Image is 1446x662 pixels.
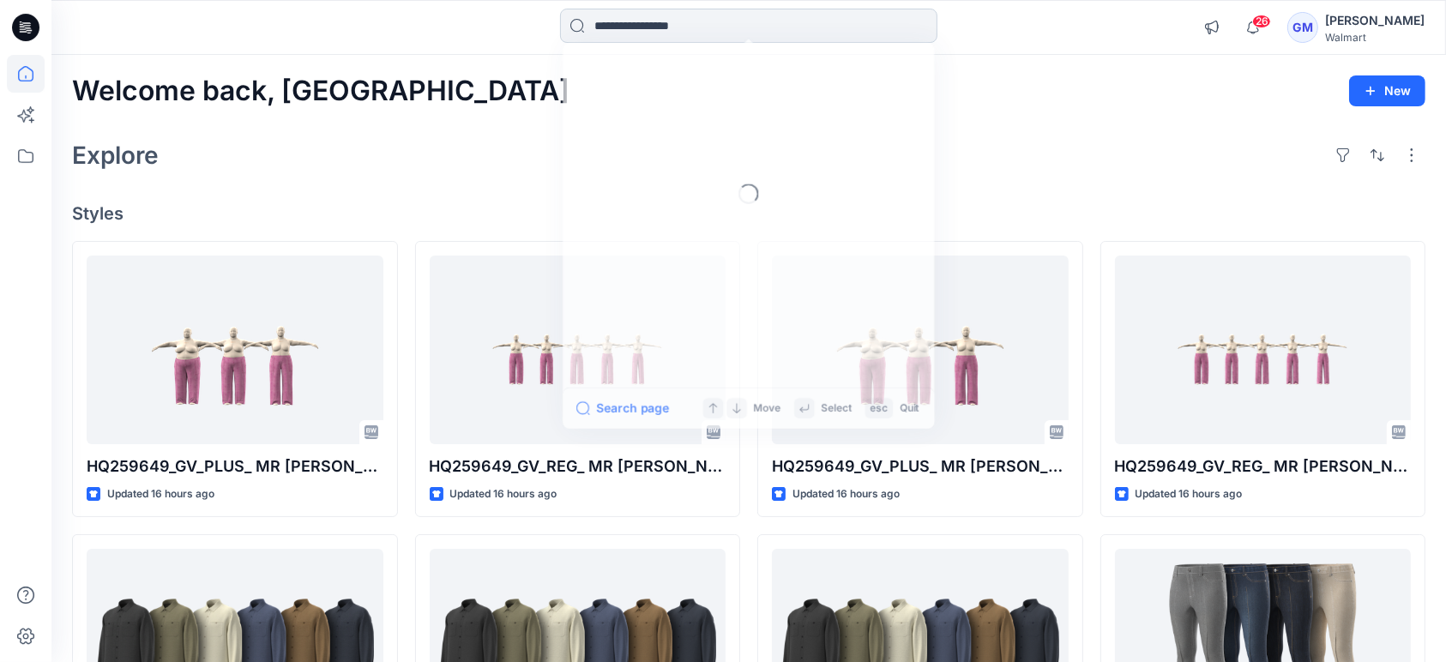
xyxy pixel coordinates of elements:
p: Updated 16 hours ago [450,485,557,503]
p: HQ259649_GV_PLUS_ MR [PERSON_NAME] Wide Leg [87,454,383,478]
button: Search page [576,398,669,418]
p: HQ259649_GV_REG_ MR [PERSON_NAME] Wide Leg [430,454,726,478]
h2: Explore [72,141,159,169]
div: GM [1287,12,1318,43]
p: Select [822,400,852,417]
button: New [1349,75,1425,106]
span: 26 [1252,15,1271,28]
div: Walmart [1325,31,1425,44]
p: esc [871,400,889,417]
a: HQ259649_GV_REG_ MR Slouchy Wide Leg [430,256,726,444]
a: HQ259649_GV_PLUS_ MR Slouchy Wide Leg [87,256,383,444]
p: HQ259649_GV_REG_ MR [PERSON_NAME] Wide Leg [1115,454,1412,478]
h2: Welcome back, [GEOGRAPHIC_DATA] [72,75,569,107]
h4: Styles [72,203,1425,224]
p: Updated 16 hours ago [792,485,900,503]
div: [PERSON_NAME] [1325,10,1425,31]
p: Updated 16 hours ago [1136,485,1243,503]
p: HQ259649_GV_PLUS_ MR [PERSON_NAME] Wide Leg [772,454,1069,478]
p: Updated 16 hours ago [107,485,214,503]
p: Quit [900,400,919,417]
a: HQ259649_GV_REG_ MR Slouchy Wide Leg [1115,256,1412,444]
p: Move [754,400,781,417]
